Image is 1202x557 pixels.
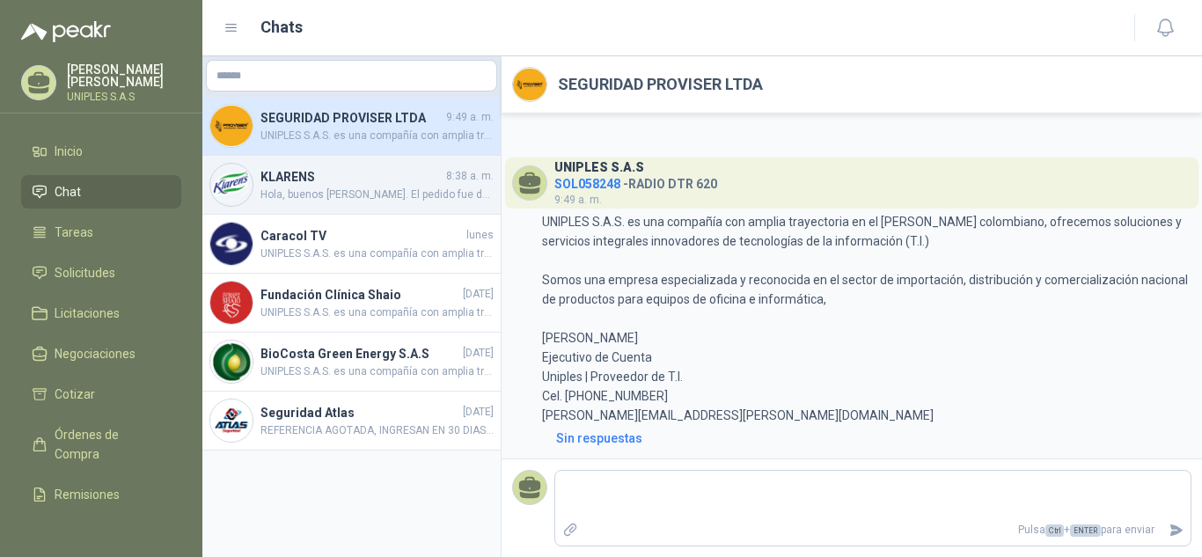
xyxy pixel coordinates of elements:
div: Sin respuestas [556,429,642,448]
span: Órdenes de Compra [55,425,165,464]
h4: Fundación Clínica Shaio [260,285,459,304]
a: Chat [21,175,181,209]
span: Remisiones [55,485,120,504]
a: Company LogoCaracol TVlunesUNIPLES S.A.S. es una compañía con amplia trayectoria en el [PERSON_NA... [202,215,501,274]
a: Solicitudes [21,256,181,289]
img: Company Logo [210,164,253,206]
img: Company Logo [210,399,253,442]
span: [DATE] [463,286,494,303]
span: Negociaciones [55,344,136,363]
span: Licitaciones [55,304,120,323]
h4: KLARENS [260,167,443,187]
p: Pulsa + para enviar [585,515,1162,546]
span: Hola, buenos [PERSON_NAME]. El pedido fue despachado con Número de guía: 13020109028 Origen: [PER... [260,187,494,203]
span: REFERENCIA AGOTADA, INGRESAN EN 30 DIAS APROXIMADAMENTE. [260,422,494,439]
span: Cotizar [55,385,95,404]
span: UNIPLES S.A.S. es una compañía con amplia trayectoria en el [PERSON_NAME] colombiano, ofrecemos s... [260,304,494,321]
a: Company LogoSeguridad Atlas[DATE]REFERENCIA AGOTADA, INGRESAN EN 30 DIAS APROXIMADAMENTE. [202,392,501,451]
h4: BioCosta Green Energy S.A.S [260,344,459,363]
a: Inicio [21,135,181,168]
img: Company Logo [210,341,253,383]
h4: SEGURIDAD PROVISER LTDA [260,108,443,128]
a: Cotizar [21,377,181,411]
span: 9:49 a. m. [554,194,602,206]
a: Company LogoFundación Clínica Shaio[DATE]UNIPLES S.A.S. es una compañía con amplia trayectoria en... [202,274,501,333]
a: Remisiones [21,478,181,511]
span: Ctrl [1045,524,1064,537]
h4: Seguridad Atlas [260,403,459,422]
h4: - RADIO DTR 620 [554,172,717,189]
span: Inicio [55,142,83,161]
span: UNIPLES S.A.S. es una compañía con amplia trayectoria en el [PERSON_NAME] colombiano, ofrecemos s... [260,128,494,144]
span: 8:38 a. m. [446,168,494,185]
span: Tareas [55,223,93,242]
img: Company Logo [210,282,253,324]
h2: SEGURIDAD PROVISER LTDA [558,72,763,97]
h3: UNIPLES S.A.S [554,163,644,172]
p: [PERSON_NAME] [PERSON_NAME] [67,63,181,88]
img: Logo peakr [21,21,111,42]
span: Chat [55,182,81,202]
img: Company Logo [210,223,253,265]
span: ENTER [1070,524,1101,537]
span: [DATE] [463,345,494,362]
span: UNIPLES S.A.S. es una compañía con amplia trayectoria en el [PERSON_NAME] colombiano, ofrecemos s... [260,246,494,262]
a: Órdenes de Compra [21,418,181,471]
span: 9:49 a. m. [446,109,494,126]
img: Company Logo [513,68,546,101]
p: UNIPLES S.A.S [67,92,181,102]
a: Sin respuestas [553,429,1191,448]
h4: Caracol TV [260,226,463,246]
button: Enviar [1162,515,1191,546]
a: Negociaciones [21,337,181,370]
span: [DATE] [463,404,494,421]
a: Company LogoBioCosta Green Energy S.A.S[DATE]UNIPLES S.A.S. es una compañía con amplia trayectori... [202,333,501,392]
p: UNIPLES S.A.S. es una compañía con amplia trayectoria en el [PERSON_NAME] colombiano, ofrecemos s... [542,212,1191,425]
img: Company Logo [210,105,253,147]
span: UNIPLES S.A.S. es una compañía con amplia trayectoria en el [PERSON_NAME] colombiano, ofrecemos s... [260,363,494,380]
a: Company LogoKLARENS8:38 a. m.Hola, buenos [PERSON_NAME]. El pedido fue despachado con Número de g... [202,156,501,215]
span: SOL058248 [554,177,620,191]
label: Adjuntar archivos [555,515,585,546]
span: lunes [466,227,494,244]
h1: Chats [260,15,303,40]
a: Licitaciones [21,297,181,330]
span: Solicitudes [55,263,115,282]
a: Tareas [21,216,181,249]
a: Company LogoSEGURIDAD PROVISER LTDA9:49 a. m.UNIPLES S.A.S. es una compañía con amplia trayectori... [202,97,501,156]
